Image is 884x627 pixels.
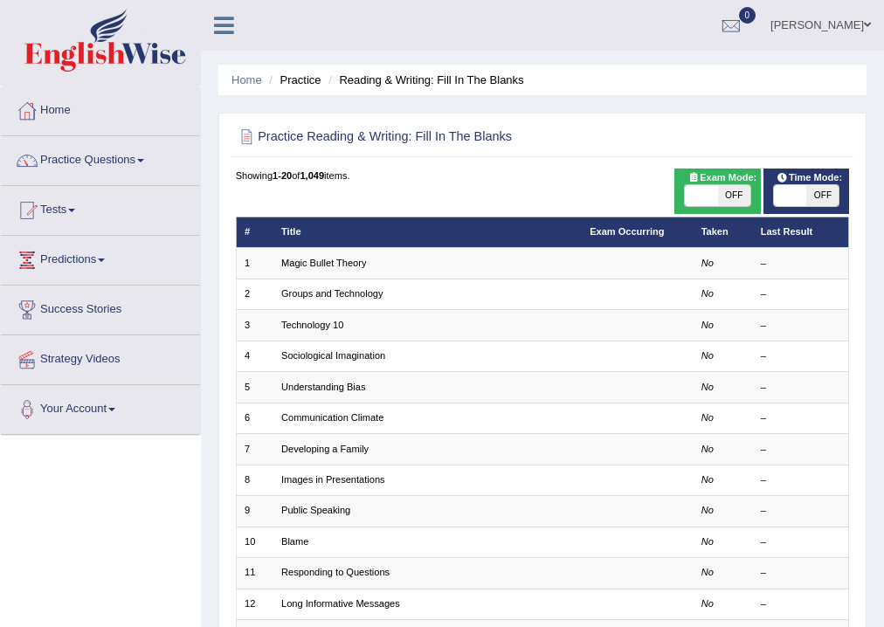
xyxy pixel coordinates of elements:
[236,169,850,183] div: Showing of items.
[770,170,847,186] span: Time Mode:
[718,185,750,206] span: OFF
[761,381,840,395] div: –
[590,226,664,237] a: Exam Occurring
[701,444,714,454] em: No
[761,443,840,457] div: –
[236,558,273,589] td: 11
[236,465,273,495] td: 8
[761,535,840,549] div: –
[761,504,840,518] div: –
[236,589,273,619] td: 12
[281,288,383,299] a: Groups and Technology
[701,474,714,485] em: No
[701,598,714,609] em: No
[674,169,760,214] div: Show exams occurring in exams
[1,136,200,180] a: Practice Questions
[300,170,324,181] b: 1,049
[701,505,714,515] em: No
[281,567,390,577] a: Responding to Questions
[236,496,273,527] td: 9
[231,73,262,86] a: Home
[236,310,273,341] td: 3
[265,72,321,88] li: Practice
[1,186,200,230] a: Tests
[1,385,200,429] a: Your Account
[761,257,840,271] div: –
[236,126,617,148] h2: Practice Reading & Writing: Fill In The Blanks
[236,372,273,403] td: 5
[281,350,385,361] a: Sociological Imagination
[281,258,366,268] a: Magic Bullet Theory
[1,236,200,279] a: Predictions
[701,288,714,299] em: No
[701,412,714,423] em: No
[701,382,714,392] em: No
[761,566,840,580] div: –
[701,350,714,361] em: No
[761,473,840,487] div: –
[236,217,273,247] th: #
[701,258,714,268] em: No
[281,444,369,454] a: Developing a Family
[806,185,839,206] span: OFF
[701,567,714,577] em: No
[739,7,756,24] span: 0
[761,349,840,363] div: –
[281,382,365,392] a: Understanding Bias
[701,536,714,547] em: No
[281,536,308,547] a: Blame
[761,319,840,333] div: –
[1,286,200,329] a: Success Stories
[324,72,523,88] li: Reading & Writing: Fill In The Blanks
[1,335,200,379] a: Strategy Videos
[281,505,350,515] a: Public Speaking
[281,598,400,609] a: Long Informative Messages
[273,170,292,181] b: 1-20
[236,527,273,557] td: 10
[281,474,385,485] a: Images in Presentations
[236,403,273,433] td: 6
[752,217,849,247] th: Last Result
[761,411,840,425] div: –
[761,287,840,301] div: –
[693,217,752,247] th: Taken
[236,434,273,465] td: 7
[273,217,582,247] th: Title
[236,279,273,309] td: 2
[236,341,273,371] td: 4
[281,320,343,330] a: Technology 10
[682,170,763,186] span: Exam Mode:
[701,320,714,330] em: No
[761,597,840,611] div: –
[236,248,273,279] td: 1
[281,412,383,423] a: Communication Climate
[1,86,200,130] a: Home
